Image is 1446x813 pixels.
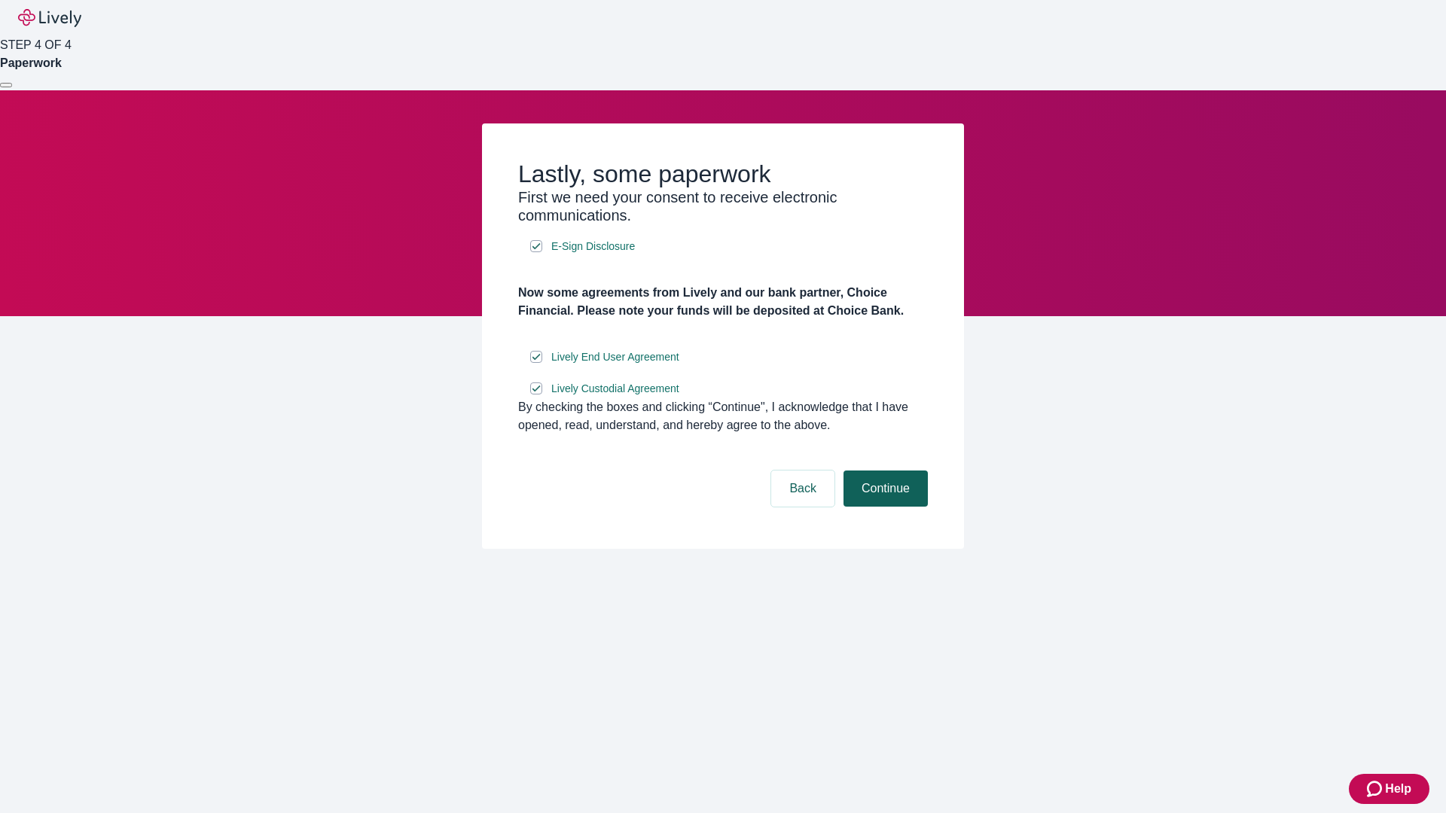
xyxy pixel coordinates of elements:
button: Back [771,470,834,507]
span: E-Sign Disclosure [551,239,635,254]
a: e-sign disclosure document [548,237,638,256]
svg: Zendesk support icon [1367,780,1385,798]
div: By checking the boxes and clicking “Continue", I acknowledge that I have opened, read, understand... [518,398,928,434]
a: e-sign disclosure document [548,379,682,398]
h3: First we need your consent to receive electronic communications. [518,188,928,224]
a: e-sign disclosure document [548,348,682,367]
span: Lively Custodial Agreement [551,381,679,397]
h4: Now some agreements from Lively and our bank partner, Choice Financial. Please note your funds wi... [518,284,928,320]
button: Zendesk support iconHelp [1349,774,1429,804]
h2: Lastly, some paperwork [518,160,928,188]
span: Help [1385,780,1411,798]
img: Lively [18,9,81,27]
button: Continue [843,470,928,507]
span: Lively End User Agreement [551,349,679,365]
